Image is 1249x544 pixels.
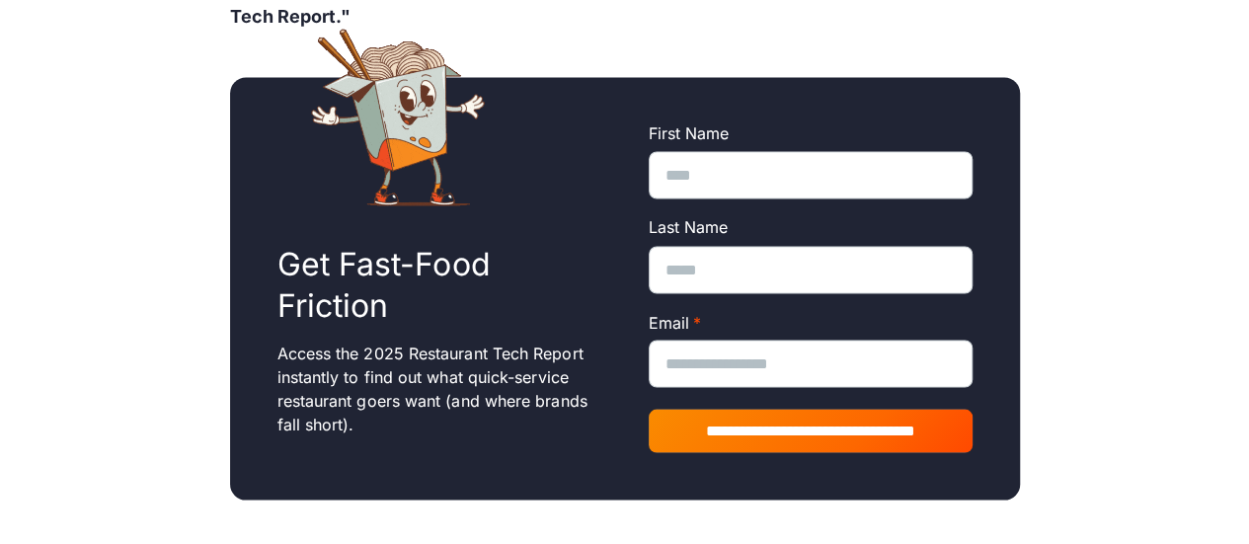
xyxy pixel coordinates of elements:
p: Access the 2025 Restaurant Tech Report instantly to find out what quick-service restaurant goers ... [277,341,601,435]
span: Email [649,312,689,332]
span: First Name [649,123,730,143]
span: Last Name [649,217,729,237]
h2: Get Fast-Food Friction [277,243,601,325]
